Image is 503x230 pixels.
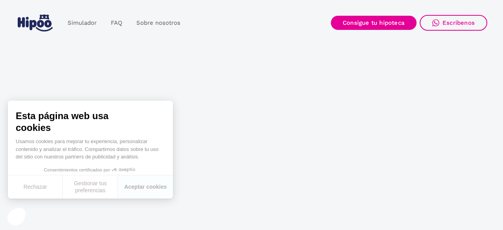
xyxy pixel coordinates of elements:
[129,15,187,31] a: Sobre nosotros
[61,15,104,31] a: Simulador
[104,15,129,31] a: FAQ
[420,15,487,31] a: Escríbenos
[442,19,475,26] div: Escríbenos
[331,16,417,30] a: Consigue tu hipoteca
[16,11,54,35] a: home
